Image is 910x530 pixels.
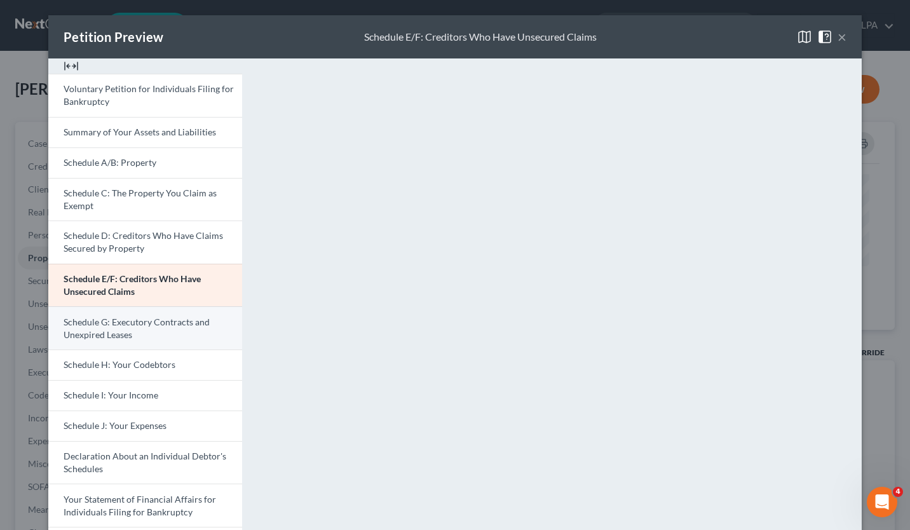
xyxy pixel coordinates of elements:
[64,230,223,254] span: Schedule D: Creditors Who Have Claims Secured by Property
[64,451,226,474] span: Declaration About an Individual Debtor's Schedules
[817,29,832,44] img: help-close-5ba153eb36485ed6c1ea00a893f15db1cb9b99d6cae46e1a8edb6c62d00a1a76.svg
[48,74,242,117] a: Voluntary Petition for Individuals Filing for Bankruptcy
[867,487,897,517] iframe: Intercom live chat
[48,306,242,350] a: Schedule G: Executory Contracts and Unexpired Leases
[364,30,597,44] div: Schedule E/F: Creditors Who Have Unsecured Claims
[48,117,242,147] a: Summary of Your Assets and Liabilities
[64,273,201,297] span: Schedule E/F: Creditors Who Have Unsecured Claims
[797,29,812,44] img: map-close-ec6dd18eec5d97a3e4237cf27bb9247ecfb19e6a7ca4853eab1adfd70aa1fa45.svg
[48,264,242,307] a: Schedule E/F: Creditors Who Have Unsecured Claims
[48,484,242,527] a: Your Statement of Financial Affairs for Individuals Filing for Bankruptcy
[64,28,163,46] div: Petition Preview
[64,58,79,74] img: expand-e0f6d898513216a626fdd78e52531dac95497ffd26381d4c15ee2fc46db09dca.svg
[64,390,158,400] span: Schedule I: Your Income
[64,157,156,168] span: Schedule A/B: Property
[64,359,175,370] span: Schedule H: Your Codebtors
[64,494,216,517] span: Your Statement of Financial Affairs for Individuals Filing for Bankruptcy
[893,487,903,497] span: 4
[48,221,242,264] a: Schedule D: Creditors Who Have Claims Secured by Property
[48,411,242,441] a: Schedule J: Your Expenses
[48,380,242,411] a: Schedule I: Your Income
[64,187,217,211] span: Schedule C: The Property You Claim as Exempt
[48,178,242,221] a: Schedule C: The Property You Claim as Exempt
[64,126,216,137] span: Summary of Your Assets and Liabilities
[64,420,166,431] span: Schedule J: Your Expenses
[48,350,242,380] a: Schedule H: Your Codebtors
[64,83,234,107] span: Voluntary Petition for Individuals Filing for Bankruptcy
[64,316,210,340] span: Schedule G: Executory Contracts and Unexpired Leases
[48,441,242,484] a: Declaration About an Individual Debtor's Schedules
[838,29,846,44] button: ×
[48,147,242,178] a: Schedule A/B: Property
